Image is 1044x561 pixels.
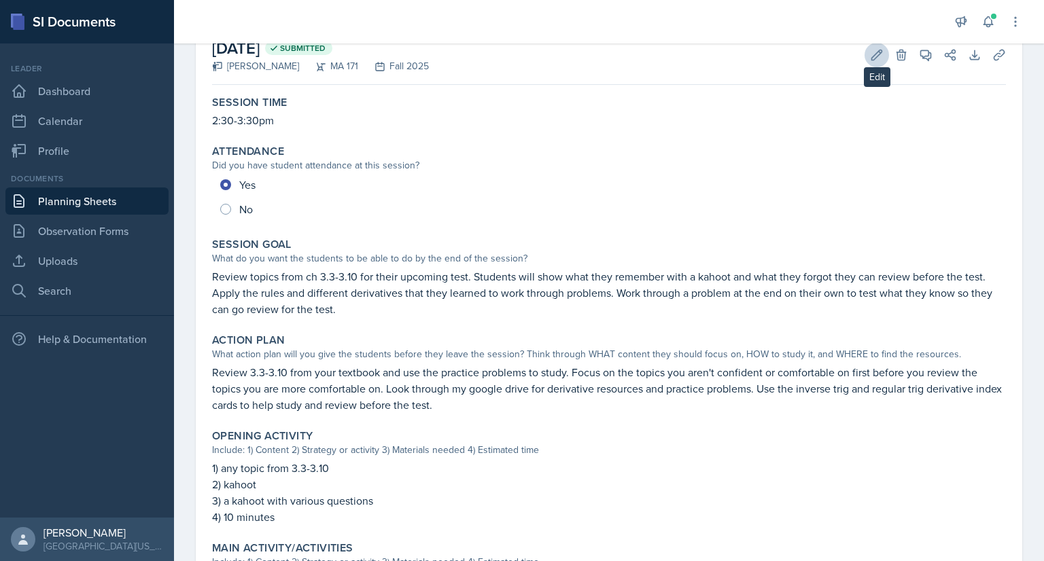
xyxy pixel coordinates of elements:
[5,247,169,274] a: Uploads
[212,145,284,158] label: Attendance
[212,251,1006,266] div: What do you want the students to be able to do by the end of the session?
[212,112,1006,128] p: 2:30-3:30pm
[358,59,429,73] div: Fall 2025
[212,347,1006,361] div: What action plan will you give the students before they leave the session? Think through WHAT con...
[43,539,163,553] div: [GEOGRAPHIC_DATA][US_STATE] in [GEOGRAPHIC_DATA]
[5,277,169,304] a: Search
[212,96,288,109] label: Session Time
[212,333,285,347] label: Action Plan
[5,137,169,164] a: Profile
[5,173,169,185] div: Documents
[5,325,169,352] div: Help & Documentation
[299,59,358,73] div: MA 171
[212,158,1006,173] div: Did you have student attendance at this session?
[212,443,1006,457] div: Include: 1) Content 2) Strategy or activity 3) Materials needed 4) Estimated time
[280,43,326,54] span: Submitted
[5,187,169,215] a: Planning Sheets
[212,238,292,251] label: Session Goal
[5,217,169,245] a: Observation Forms
[212,541,353,555] label: Main Activity/Activities
[212,509,1006,525] p: 4) 10 minutes
[212,492,1006,509] p: 3) a kahoot with various questions
[865,43,889,67] button: Edit
[5,77,169,105] a: Dashboard
[212,36,429,60] h2: [DATE]
[43,526,163,539] div: [PERSON_NAME]
[5,62,169,75] div: Leader
[212,59,299,73] div: [PERSON_NAME]
[212,429,313,443] label: Opening Activity
[212,460,1006,476] p: 1) any topic from 3.3-3.10
[212,364,1006,413] p: Review 3.3-3.10 from your textbook and use the practice problems to study. Focus on the topics yo...
[212,268,1006,317] p: Review topics from ch 3.3-3.10 for their upcoming test. Students will show what they remember wit...
[212,476,1006,492] p: 2) kahoot
[5,107,169,134] a: Calendar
